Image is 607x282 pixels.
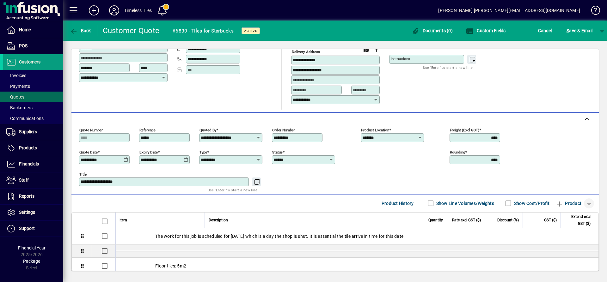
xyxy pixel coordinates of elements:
div: Timeless Tiles [124,5,152,15]
a: Knowledge Base [586,1,599,22]
span: S [567,28,569,33]
mat-label: Rounding [450,150,465,154]
span: Back [70,28,91,33]
mat-label: Expiry date [139,150,158,154]
mat-label: Reference [139,128,156,132]
span: Staff [19,177,29,183]
span: Products [19,145,37,150]
span: Quantity [428,217,443,224]
span: Communications [6,116,44,121]
mat-label: Order number [272,128,295,132]
span: Payments [6,84,30,89]
span: Cancel [538,26,552,36]
span: Support [19,226,35,231]
a: POS [3,38,63,54]
a: Home [3,22,63,38]
button: Add [84,5,104,16]
span: Documents (0) [412,28,453,33]
label: Show Line Volumes/Weights [435,200,494,207]
span: Rate excl GST ($) [452,217,481,224]
div: #6830 - Tiles for Starbucks [172,26,234,36]
mat-label: Instructions [391,57,410,61]
mat-label: Quoted by [199,128,216,132]
span: Reports [19,194,34,199]
span: Product [556,198,581,208]
a: Backorders [3,102,63,113]
a: Suppliers [3,124,63,140]
a: Payments [3,81,63,92]
button: Profile [104,5,124,16]
div: The work for this job is scheduled for [DATE] which is a day the shop is shut. It is essential th... [116,228,598,244]
span: Financial Year [18,245,46,250]
button: Cancel [536,25,554,36]
span: Custom Fields [466,28,506,33]
span: Quotes [6,94,24,99]
button: Custom Fields [464,25,507,36]
mat-label: Status [272,150,283,154]
mat-hint: Use 'Enter' to start a new line [423,64,473,71]
span: Backorders [6,105,33,110]
mat-label: Freight (excl GST) [450,128,479,132]
a: Settings [3,205,63,220]
mat-label: Quote number [79,128,103,132]
span: Invoices [6,73,26,78]
mat-label: Product location [361,128,389,132]
label: Show Cost/Profit [513,200,549,207]
span: POS [19,43,28,48]
span: Settings [19,210,35,215]
span: Package [23,259,40,264]
span: Item [120,217,127,224]
button: Documents (0) [410,25,454,36]
button: Save & Email [563,25,596,36]
span: Suppliers [19,129,37,134]
a: View on map [361,45,371,55]
a: Reports [3,189,63,204]
button: Choose address [371,45,381,55]
a: Quotes [3,92,63,102]
a: Invoices [3,70,63,81]
mat-label: Title [79,172,87,176]
mat-label: Quote date [79,150,98,154]
a: Products [3,140,63,156]
div: Customer Quote [103,26,160,36]
span: GST ($) [544,217,557,224]
span: Active [244,29,257,33]
a: Communications [3,113,63,124]
span: Description [209,217,228,224]
button: Product [553,198,585,209]
span: Customers [19,59,40,64]
button: Back [68,25,93,36]
span: Product History [382,198,414,208]
span: ave & Email [567,26,592,36]
app-page-header-button: Back [63,25,98,36]
div: Floor tiles: 5m2 [116,258,598,274]
mat-hint: Use 'Enter' to start a new line [208,186,257,194]
span: Extend excl GST ($) [565,213,591,227]
div: [PERSON_NAME] [PERSON_NAME][EMAIL_ADDRESS][DOMAIN_NAME] [438,5,580,15]
span: Financials [19,161,39,166]
span: Discount (%) [497,217,519,224]
span: Home [19,27,31,32]
mat-label: Type [199,150,207,154]
button: Product History [379,198,416,209]
a: Financials [3,156,63,172]
a: Staff [3,172,63,188]
a: Support [3,221,63,237]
